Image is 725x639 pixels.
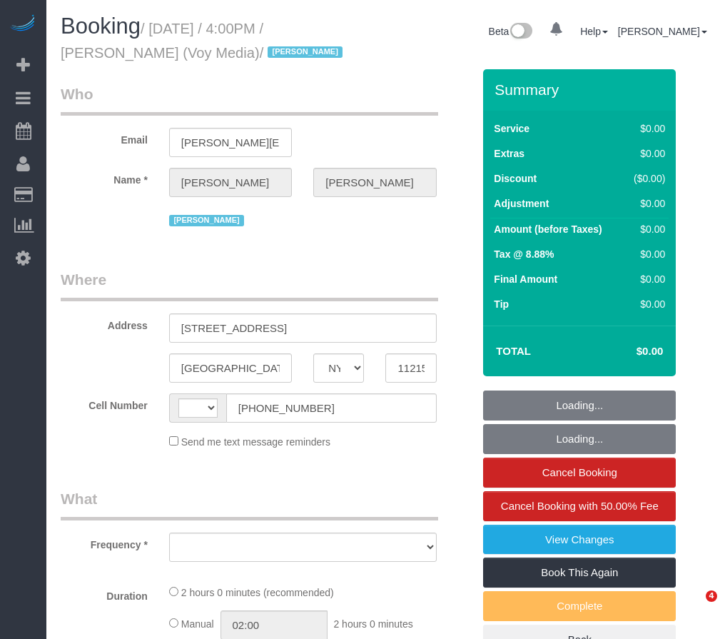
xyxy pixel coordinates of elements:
[61,269,438,301] legend: Where
[494,121,529,136] label: Service
[501,500,659,512] span: Cancel Booking with 50.00% Fee
[627,196,665,211] div: $0.00
[483,558,676,588] a: Book This Again
[483,491,676,521] a: Cancel Booking with 50.00% Fee
[260,45,348,61] span: /
[627,247,665,261] div: $0.00
[494,222,602,236] label: Amount (before Taxes)
[627,171,665,186] div: ($0.00)
[483,525,676,555] a: View Changes
[494,146,524,161] label: Extras
[61,21,347,61] small: / [DATE] / 4:00PM / [PERSON_NAME] (Voy Media)
[489,26,533,37] a: Beta
[50,393,158,413] label: Cell Number
[226,393,437,423] input: Cell Number
[50,533,158,552] label: Frequency *
[313,168,436,197] input: Last Name
[181,436,330,448] span: Send me text message reminders
[618,26,707,37] a: [PERSON_NAME]
[50,313,158,333] label: Address
[50,168,158,187] label: Name *
[580,26,608,37] a: Help
[627,272,665,286] div: $0.00
[61,84,438,116] legend: Who
[268,46,343,58] span: [PERSON_NAME]
[494,196,549,211] label: Adjustment
[494,272,557,286] label: Final Amount
[495,81,669,98] h3: Summary
[61,488,438,520] legend: What
[627,121,665,136] div: $0.00
[627,297,665,311] div: $0.00
[676,590,711,625] iframe: Intercom live chat
[494,171,537,186] label: Discount
[494,247,554,261] label: Tax @ 8.88%
[50,584,158,603] label: Duration
[169,215,244,226] span: [PERSON_NAME]
[61,14,141,39] span: Booking
[385,353,436,383] input: Zip Code
[9,14,37,34] img: Automaid Logo
[169,168,292,197] input: First Name
[594,346,663,358] h4: $0.00
[169,353,292,383] input: City
[494,297,509,311] label: Tip
[181,587,334,598] span: 2 hours 0 minutes (recommended)
[169,128,292,157] input: Email
[509,23,532,41] img: New interface
[181,618,214,630] span: Manual
[333,618,412,630] span: 2 hours 0 minutes
[706,590,717,602] span: 4
[627,146,665,161] div: $0.00
[483,458,676,488] a: Cancel Booking
[50,128,158,147] label: Email
[496,345,531,357] strong: Total
[627,222,665,236] div: $0.00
